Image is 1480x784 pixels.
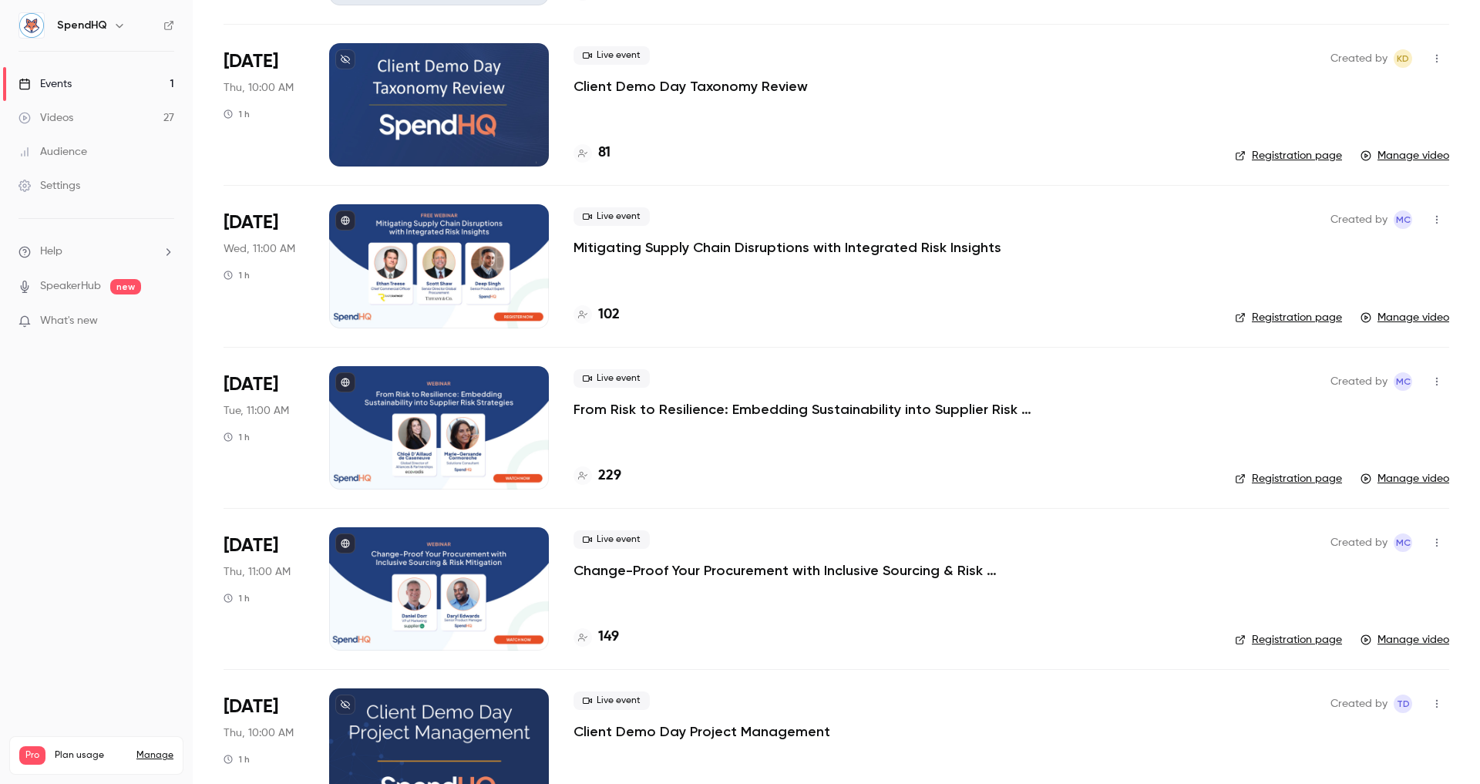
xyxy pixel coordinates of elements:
[1394,49,1412,68] span: Kelly Divine
[573,627,619,648] a: 149
[224,372,278,397] span: [DATE]
[598,305,620,325] h4: 102
[40,244,62,260] span: Help
[1397,49,1409,68] span: KD
[573,722,830,741] a: Client Demo Day Project Management
[1235,148,1342,163] a: Registration page
[19,13,44,38] img: SpendHQ
[573,530,650,549] span: Live event
[224,108,250,120] div: 1 h
[40,278,101,294] a: SpeakerHub
[598,466,621,486] h4: 229
[1394,533,1412,552] span: Maxime Caputo
[40,313,98,329] span: What's new
[1396,210,1411,229] span: MC
[573,369,650,388] span: Live event
[1361,471,1449,486] a: Manage video
[573,238,1001,257] a: Mitigating Supply Chain Disruptions with Integrated Risk Insights
[224,431,250,443] div: 1 h
[573,561,1036,580] a: Change-Proof Your Procurement with Inclusive Sourcing & Risk Mitigation
[1361,310,1449,325] a: Manage video
[573,466,621,486] a: 229
[1396,372,1411,391] span: MC
[224,695,278,719] span: [DATE]
[573,143,610,163] a: 81
[224,43,304,167] div: Apr 24 Thu, 10:00 AM (America/New York)
[224,241,295,257] span: Wed, 11:00 AM
[573,207,650,226] span: Live event
[1361,148,1449,163] a: Manage video
[1394,210,1412,229] span: Maxime Caputo
[1396,533,1411,552] span: MC
[18,178,80,193] div: Settings
[224,210,278,235] span: [DATE]
[1330,210,1387,229] span: Created by
[1235,471,1342,486] a: Registration page
[18,76,72,92] div: Events
[18,110,73,126] div: Videos
[224,80,294,96] span: Thu, 10:00 AM
[1361,632,1449,648] a: Manage video
[573,46,650,65] span: Live event
[57,18,107,33] h6: SpendHQ
[224,366,304,490] div: Apr 15 Tue, 11:00 AM (America/Toronto)
[136,749,173,762] a: Manage
[598,627,619,648] h4: 149
[573,305,620,325] a: 102
[224,527,304,651] div: Mar 27 Thu, 11:00 AM (America/Toronto)
[1330,372,1387,391] span: Created by
[1330,695,1387,713] span: Created by
[55,749,127,762] span: Plan usage
[1330,533,1387,552] span: Created by
[18,244,174,260] li: help-dropdown-opener
[1394,372,1412,391] span: Maxime Caputo
[156,315,174,328] iframe: Noticeable Trigger
[224,753,250,765] div: 1 h
[1330,49,1387,68] span: Created by
[224,403,289,419] span: Tue, 11:00 AM
[224,269,250,281] div: 1 h
[1235,310,1342,325] a: Registration page
[224,592,250,604] div: 1 h
[1397,695,1410,713] span: TD
[224,204,304,328] div: Apr 23 Wed, 11:00 AM (America/Toronto)
[573,691,650,710] span: Live event
[224,564,291,580] span: Thu, 11:00 AM
[573,400,1036,419] a: From Risk to Resilience: Embedding Sustainability into Supplier Risk Strategies
[110,279,141,294] span: new
[19,746,45,765] span: Pro
[1235,632,1342,648] a: Registration page
[224,49,278,74] span: [DATE]
[1394,695,1412,713] span: Thomas Delamarre
[224,533,278,558] span: [DATE]
[224,725,294,741] span: Thu, 10:00 AM
[18,144,87,160] div: Audience
[573,77,808,96] a: Client Demo Day Taxonomy Review
[598,143,610,163] h4: 81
